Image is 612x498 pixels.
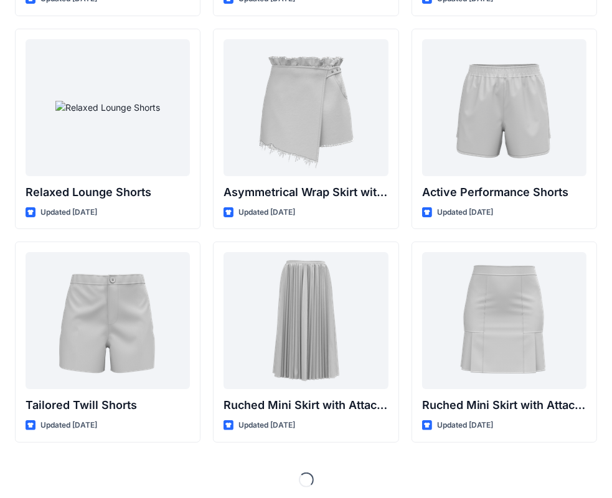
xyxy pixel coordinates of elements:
a: Ruched Mini Skirt with Attached Draped Panel [422,252,586,389]
p: Updated [DATE] [437,419,494,432]
a: Active Performance Shorts [422,39,586,176]
a: Tailored Twill Shorts [26,252,190,389]
p: Active Performance Shorts [422,184,586,201]
a: Asymmetrical Wrap Skirt with Ruffle Waist [224,39,388,176]
p: Updated [DATE] [437,206,494,219]
p: Tailored Twill Shorts [26,397,190,414]
p: Asymmetrical Wrap Skirt with Ruffle Waist [224,184,388,201]
p: Updated [DATE] [238,206,295,219]
p: Updated [DATE] [238,419,295,432]
a: Ruched Mini Skirt with Attached Draped Panel [224,252,388,389]
p: Ruched Mini Skirt with Attached Draped Panel [224,397,388,414]
p: Ruched Mini Skirt with Attached Draped Panel [422,397,586,414]
a: Relaxed Lounge Shorts [26,39,190,176]
p: Updated [DATE] [40,206,97,219]
p: Updated [DATE] [40,419,97,432]
p: Relaxed Lounge Shorts [26,184,190,201]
